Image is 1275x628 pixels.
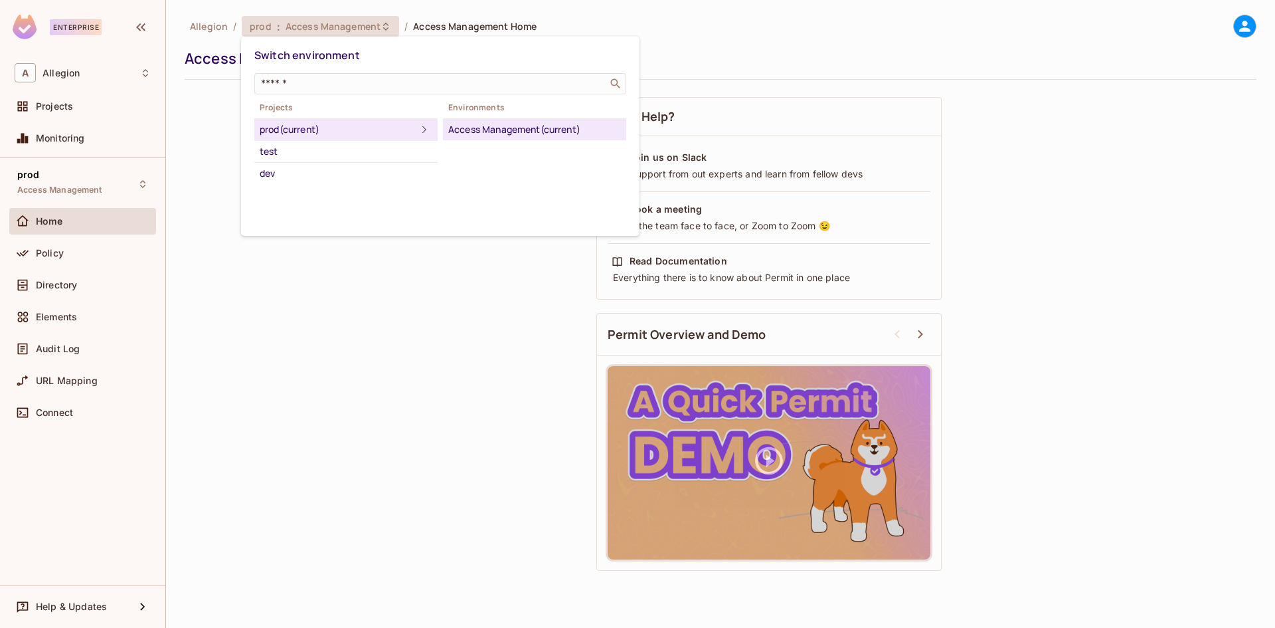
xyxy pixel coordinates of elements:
span: Switch environment [254,48,360,62]
span: Projects [254,102,438,113]
div: Access Management (current) [448,122,621,138]
div: test [260,144,432,159]
span: Environments [443,102,626,113]
div: prod (current) [260,122,416,138]
div: dev [260,165,432,181]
